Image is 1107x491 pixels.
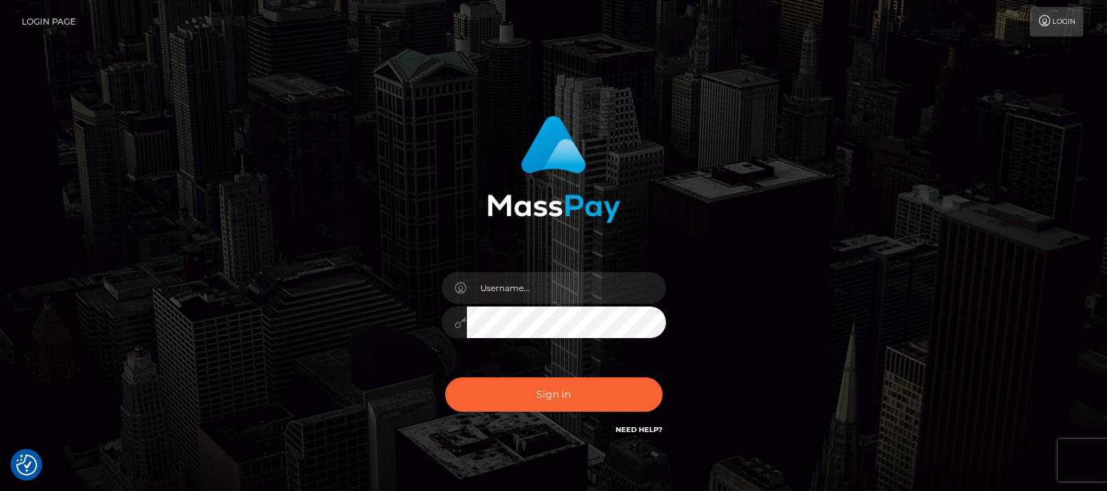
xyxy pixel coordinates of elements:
[616,425,663,434] a: Need Help?
[22,7,76,36] a: Login Page
[467,272,666,304] input: Username...
[16,455,37,476] button: Consent Preferences
[1030,7,1083,36] a: Login
[16,455,37,476] img: Revisit consent button
[487,116,620,223] img: MassPay Login
[445,377,663,412] button: Sign in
